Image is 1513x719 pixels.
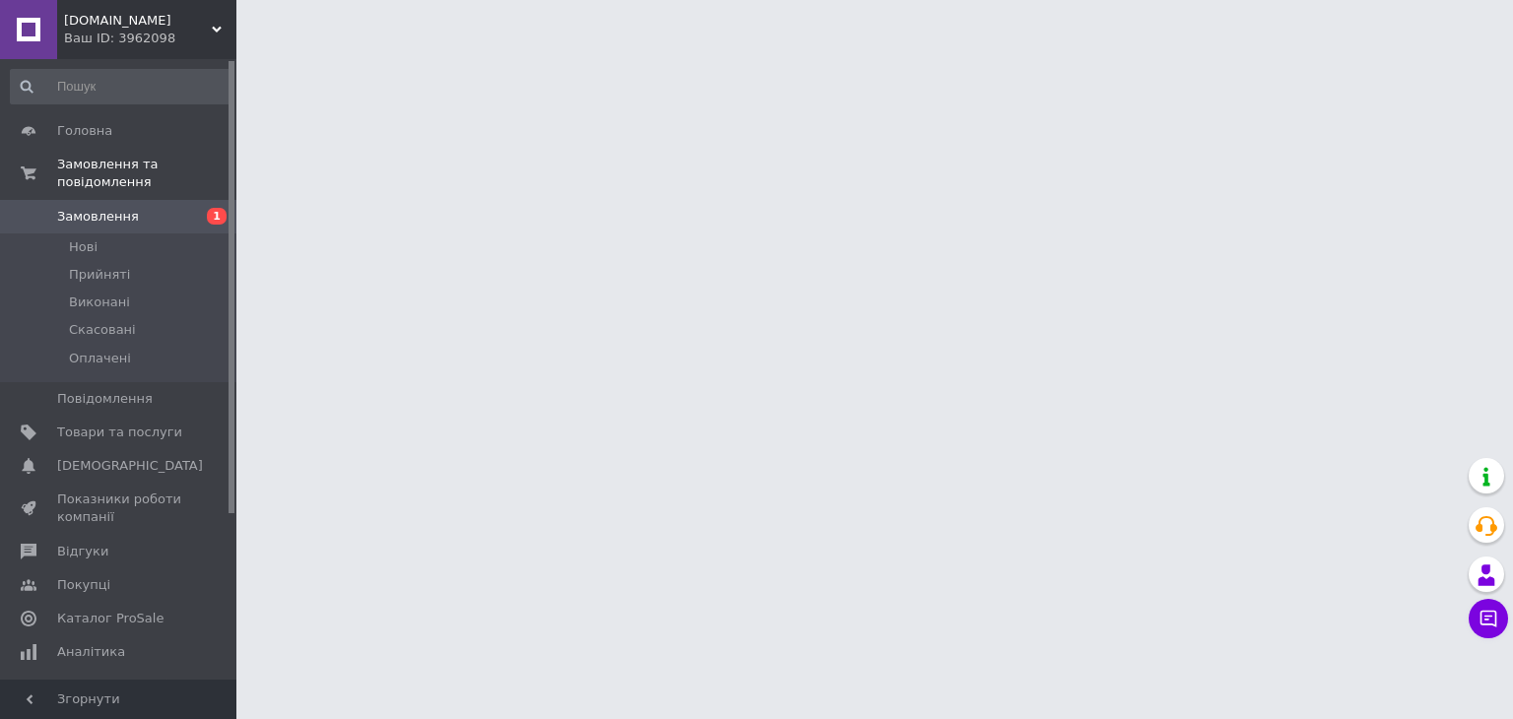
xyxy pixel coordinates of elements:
span: Інструменти веб-майстра та SEO [57,677,182,712]
span: Оплачені [69,350,131,367]
input: Пошук [10,69,232,104]
div: Ваш ID: 3962098 [64,30,236,47]
span: Аналітика [57,643,125,661]
span: Скасовані [69,321,136,339]
span: Покупці [57,576,110,594]
span: tir.lutsk.ua [64,12,212,30]
span: Відгуки [57,543,108,560]
span: 1 [207,208,227,225]
button: Чат з покупцем [1469,599,1508,638]
span: Повідомлення [57,390,153,408]
span: Нові [69,238,98,256]
span: Каталог ProSale [57,610,164,627]
span: Головна [57,122,112,140]
span: Замовлення та повідомлення [57,156,236,191]
span: Прийняті [69,266,130,284]
span: [DEMOGRAPHIC_DATA] [57,457,203,475]
span: Виконані [69,294,130,311]
span: Замовлення [57,208,139,226]
span: Показники роботи компанії [57,490,182,526]
span: Товари та послуги [57,424,182,441]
